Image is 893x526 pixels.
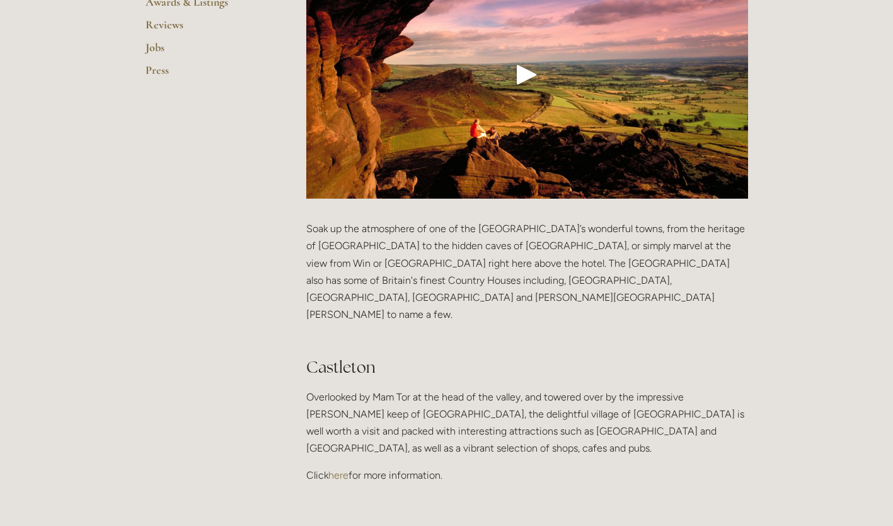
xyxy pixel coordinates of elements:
[306,356,748,378] h2: Castleton
[146,40,266,63] a: Jobs
[306,467,748,484] p: Click for more information.
[512,59,542,90] div: Play
[146,18,266,40] a: Reviews
[306,389,748,457] p: Overlooked by Mam Tor at the head of the valley, and towered over by the impressive [PERSON_NAME]...
[146,63,266,86] a: Press
[306,220,748,340] p: Soak up the atmosphere of one of the [GEOGRAPHIC_DATA]’s wonderful towns, from the heritage of [G...
[328,469,349,481] a: here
